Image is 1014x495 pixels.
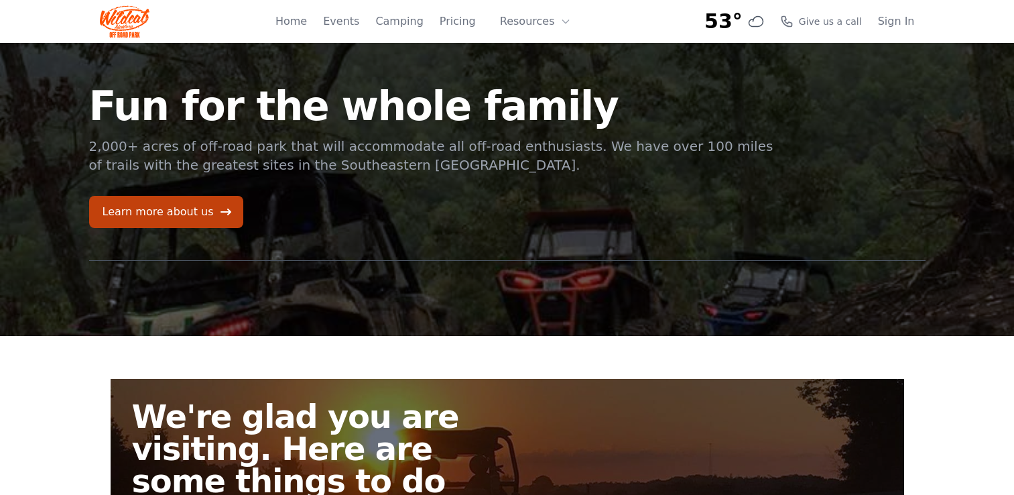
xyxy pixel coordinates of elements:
[89,137,775,174] p: 2,000+ acres of off-road park that will accommodate all off-road enthusiasts. We have over 100 mi...
[799,15,862,28] span: Give us a call
[375,13,423,30] a: Camping
[440,13,476,30] a: Pricing
[780,15,862,28] a: Give us a call
[323,13,359,30] a: Events
[100,5,150,38] img: Wildcat Logo
[704,9,743,34] span: 53°
[275,13,307,30] a: Home
[89,196,243,228] a: Learn more about us
[492,8,579,35] button: Resources
[878,13,915,30] a: Sign In
[89,86,775,126] h1: Fun for the whole family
